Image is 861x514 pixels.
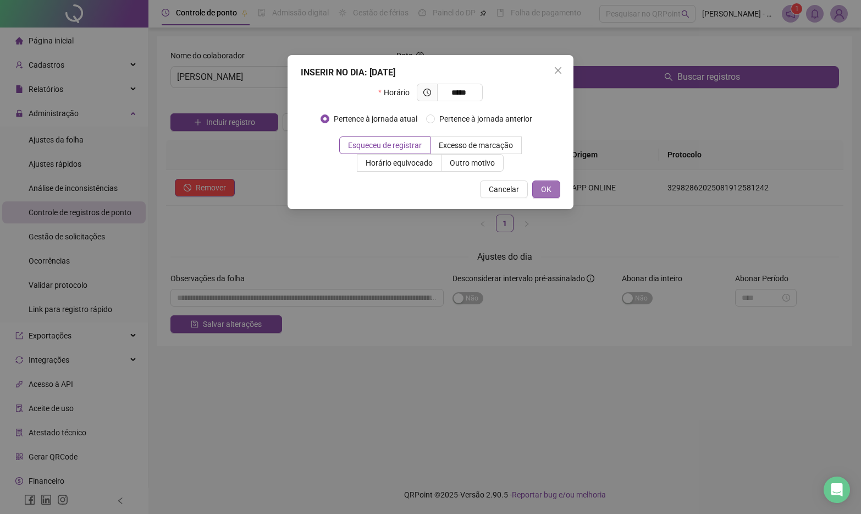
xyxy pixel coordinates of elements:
span: Pertence à jornada atual [329,113,422,125]
span: Horário equivocado [366,158,433,167]
button: Close [549,62,567,79]
span: close [554,66,562,75]
span: Esqueceu de registrar [348,141,422,150]
span: OK [541,183,551,195]
span: Pertence à jornada anterior [435,113,537,125]
button: Cancelar [480,181,528,198]
label: Horário [378,84,416,101]
span: Outro motivo [450,158,495,167]
button: OK [532,181,560,198]
span: clock-circle [423,89,431,96]
span: Excesso de marcação [439,141,513,150]
span: Cancelar [489,183,519,195]
div: Open Intercom Messenger [824,477,850,503]
div: INSERIR NO DIA : [DATE] [301,66,560,79]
